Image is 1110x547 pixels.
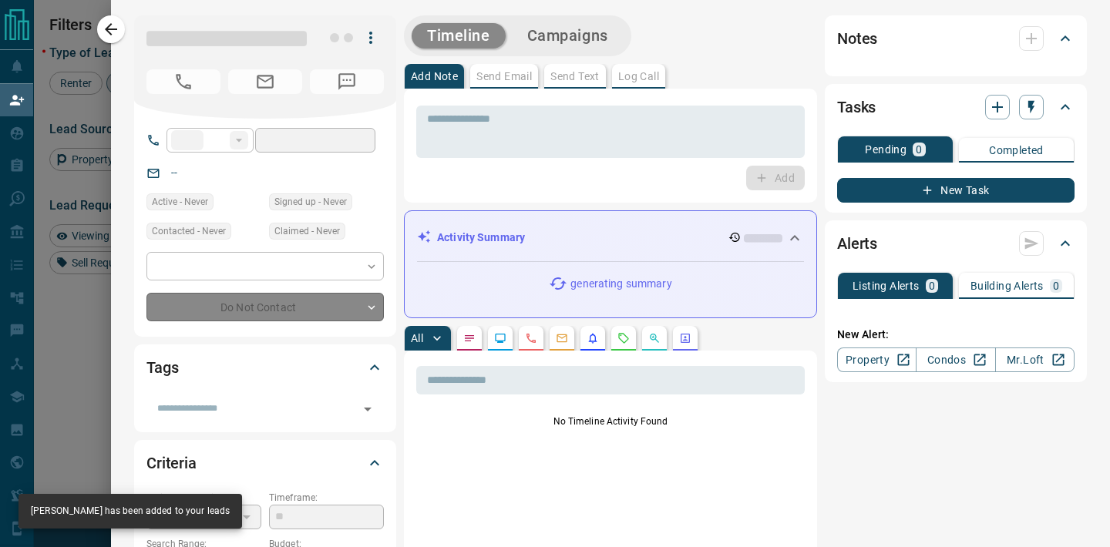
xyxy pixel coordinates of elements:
button: Timeline [412,23,506,49]
p: Timeframe: [269,491,384,505]
span: Contacted - Never [152,223,226,239]
p: Completed [989,145,1044,156]
svg: Lead Browsing Activity [494,332,506,344]
span: Active - Never [152,194,208,210]
span: No Number [310,69,384,94]
svg: Calls [525,332,537,344]
h2: Tasks [837,95,876,119]
span: No Email [228,69,302,94]
h2: Notes [837,26,877,51]
p: No Timeline Activity Found [416,414,805,428]
p: Activity Summary [437,230,525,246]
div: Notes [837,20,1075,57]
div: Alerts [837,225,1075,262]
button: Open [357,398,378,420]
h2: Tags [146,355,178,380]
div: Activity Summary [417,223,804,252]
svg: Agent Actions [679,332,691,344]
p: Building Alerts [970,280,1044,291]
p: 0 [1053,280,1059,291]
p: Pending [865,144,906,155]
svg: Emails [556,332,568,344]
p: 0 [916,144,922,155]
a: Mr.Loft [995,347,1075,372]
div: Do Not Contact [146,293,384,321]
a: Property [837,347,917,372]
div: Criteria [146,445,384,482]
button: Campaigns [512,23,624,49]
span: Signed up - Never [274,194,347,210]
p: New Alert: [837,327,1075,343]
button: New Task [837,178,1075,203]
svg: Opportunities [648,332,661,344]
span: Claimed - Never [274,223,340,239]
p: Listing Alerts [853,280,920,291]
div: Tags [146,349,384,386]
div: Tasks [837,89,1075,126]
svg: Requests [617,332,630,344]
div: [PERSON_NAME] has been added to your leads [31,498,230,524]
span: No Number [146,69,220,94]
svg: Notes [463,332,476,344]
a: Condos [916,347,995,372]
p: Actively Searching: [146,491,261,505]
p: 0 [929,280,935,291]
p: generating summary [570,276,671,292]
p: All [411,333,423,344]
h2: Criteria [146,451,197,475]
h2: Alerts [837,231,877,256]
svg: Listing Alerts [587,332,599,344]
p: Add Note [411,71,458,82]
a: -- [171,166,177,179]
